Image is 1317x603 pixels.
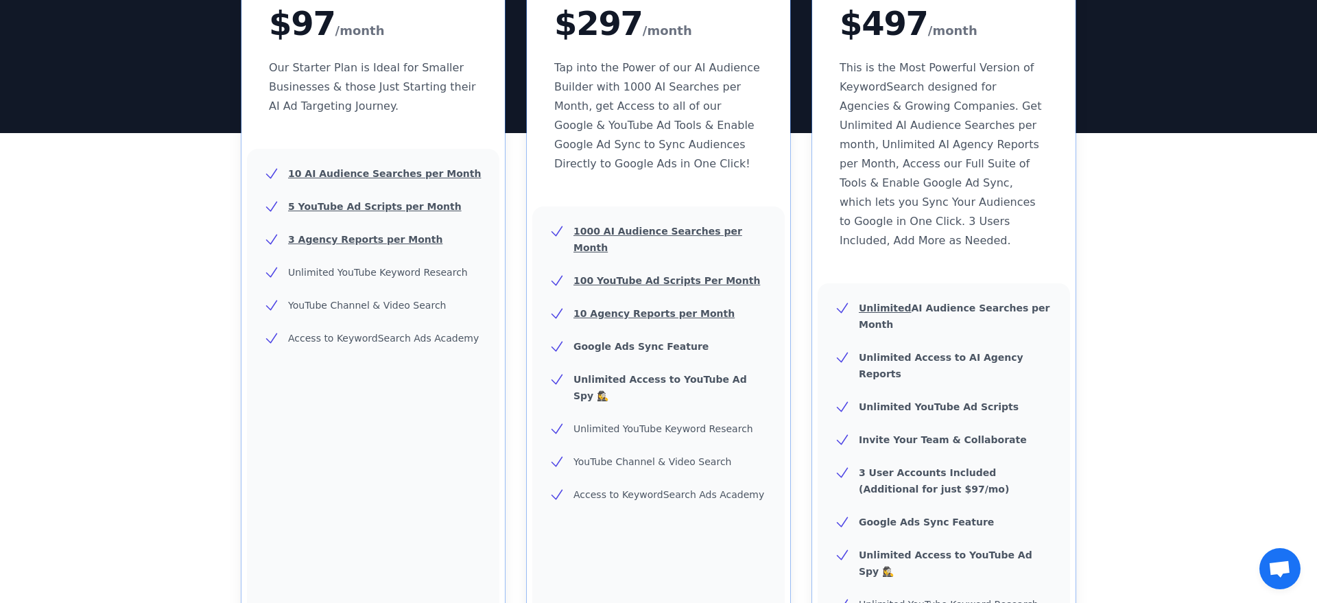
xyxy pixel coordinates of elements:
b: Google Ads Sync Feature [573,341,709,352]
div: $ 497 [840,7,1048,42]
span: Access to KeywordSearch Ads Academy [288,333,479,344]
span: /month [335,20,385,42]
span: /month [928,20,977,42]
b: Unlimited Access to YouTube Ad Spy 🕵️‍♀️ [859,549,1032,577]
span: Unlimited YouTube Keyword Research [288,267,468,278]
b: Unlimited Access to AI Agency Reports [859,352,1023,379]
b: Invite Your Team & Collaborate [859,434,1027,445]
span: YouTube Channel & Video Search [288,300,446,311]
u: Unlimited [859,303,912,314]
u: 5 YouTube Ad Scripts per Month [288,201,462,212]
b: Unlimited Access to YouTube Ad Spy 🕵️‍♀️ [573,374,747,401]
u: 100 YouTube Ad Scripts Per Month [573,275,760,286]
b: Unlimited YouTube Ad Scripts [859,401,1019,412]
u: 10 Agency Reports per Month [573,308,735,319]
span: Access to KeywordSearch Ads Academy [573,489,764,500]
a: Ouvrir le chat [1259,548,1301,589]
span: Tap into the Power of our AI Audience Builder with 1000 AI Searches per Month, get Access to all ... [554,61,760,170]
b: 3 User Accounts Included (Additional for just $97/mo) [859,467,1009,495]
u: 1000 AI Audience Searches per Month [573,226,742,253]
u: 10 AI Audience Searches per Month [288,168,481,179]
div: $ 297 [554,7,763,42]
span: Our Starter Plan is Ideal for Smaller Businesses & those Just Starting their AI Ad Targeting Jour... [269,61,476,113]
u: 3 Agency Reports per Month [288,234,442,245]
div: $ 97 [269,7,477,42]
b: AI Audience Searches per Month [859,303,1050,330]
span: /month [643,20,692,42]
span: This is the Most Powerful Version of KeywordSearch designed for Agencies & Growing Companies. Get... [840,61,1041,247]
b: Google Ads Sync Feature [859,517,994,528]
span: Unlimited YouTube Keyword Research [573,423,753,434]
span: YouTube Channel & Video Search [573,456,731,467]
